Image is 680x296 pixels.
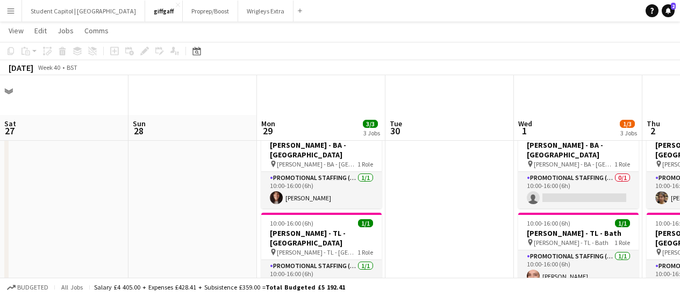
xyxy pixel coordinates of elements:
button: giffgaff [145,1,183,21]
div: BST [67,63,77,71]
span: 27 [3,125,16,137]
app-card-role: Promotional Staffing (Brand Ambassadors)0/110:00-16:00 (6h) [518,172,639,208]
span: [PERSON_NAME] - BA - [GEOGRAPHIC_DATA] [277,160,357,168]
span: 28 [131,125,146,137]
span: 10:00-16:00 (6h) [270,219,313,227]
span: 1/3 [620,120,635,128]
app-card-role: Promotional Staffing (Brand Ambassadors)1/110:00-16:00 (6h)[PERSON_NAME] [261,172,382,208]
span: Jobs [58,26,74,35]
span: All jobs [59,283,85,291]
button: Wrigleys Extra [238,1,294,21]
app-card-role: Promotional Staffing (Team Leader)1/110:00-16:00 (6h)[PERSON_NAME] [518,250,639,287]
span: [PERSON_NAME] - TL - [GEOGRAPHIC_DATA] [277,248,357,256]
span: 1/1 [358,219,373,227]
button: Student Capitol | [GEOGRAPHIC_DATA] [22,1,145,21]
app-job-card: 10:00-16:00 (6h)0/1[PERSON_NAME] - BA - [GEOGRAPHIC_DATA] [PERSON_NAME] - BA - [GEOGRAPHIC_DATA]1... [518,125,639,208]
h3: [PERSON_NAME] - TL - Bath [518,228,639,238]
span: [PERSON_NAME] - TL - Bath [534,239,609,247]
span: 1/1 [615,219,630,227]
app-job-card: 10:00-16:00 (6h)1/1[PERSON_NAME] - TL - Bath [PERSON_NAME] - TL - Bath1 RolePromotional Staffing ... [518,213,639,287]
span: Sat [4,119,16,128]
a: Edit [30,24,51,38]
span: 1 Role [614,160,630,168]
span: 2 [645,125,660,137]
a: Jobs [53,24,78,38]
a: Comms [80,24,113,38]
span: 29 [260,125,275,137]
span: Mon [261,119,275,128]
span: 30 [388,125,402,137]
h3: [PERSON_NAME] - TL - [GEOGRAPHIC_DATA] [261,228,382,248]
span: 2 [671,3,676,10]
h3: [PERSON_NAME] - BA - [GEOGRAPHIC_DATA] [261,140,382,160]
span: View [9,26,24,35]
span: 1 Role [357,248,373,256]
span: Total Budgeted £5 192.41 [266,283,345,291]
span: Thu [647,119,660,128]
div: 3 Jobs [363,129,380,137]
span: [PERSON_NAME] - BA - [GEOGRAPHIC_DATA] [534,160,614,168]
span: 1 [517,125,532,137]
a: 2 [662,4,675,17]
span: 1 Role [614,239,630,247]
span: Edit [34,26,47,35]
span: 3/3 [363,120,378,128]
span: Sun [133,119,146,128]
div: 3 Jobs [620,129,637,137]
h3: [PERSON_NAME] - BA - [GEOGRAPHIC_DATA] [518,140,639,160]
a: View [4,24,28,38]
span: Comms [84,26,109,35]
span: Week 40 [35,63,62,71]
button: Budgeted [5,281,50,293]
span: 1 Role [357,160,373,168]
div: [DATE] [9,62,33,73]
div: Salary £4 405.00 + Expenses £428.41 + Subsistence £359.00 = [94,283,345,291]
app-job-card: 10:00-16:00 (6h)1/1[PERSON_NAME] - BA - [GEOGRAPHIC_DATA] [PERSON_NAME] - BA - [GEOGRAPHIC_DATA]1... [261,125,382,208]
span: Tue [390,119,402,128]
span: Budgeted [17,284,48,291]
span: 10:00-16:00 (6h) [527,219,570,227]
span: Wed [518,119,532,128]
button: Proprep/Boost [183,1,238,21]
